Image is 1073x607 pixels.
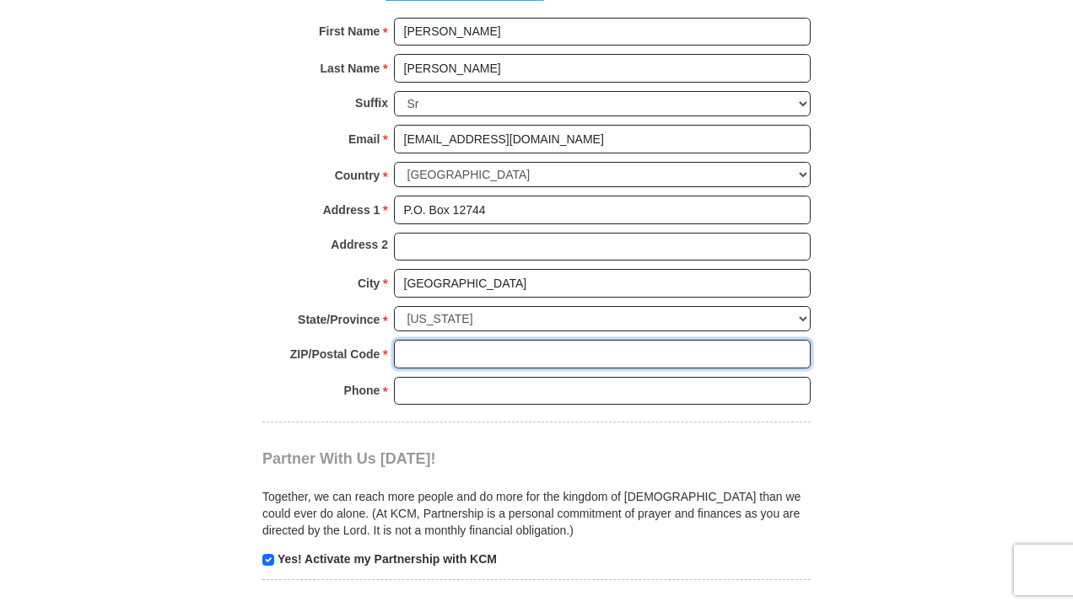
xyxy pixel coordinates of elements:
[278,552,497,566] strong: Yes! Activate my Partnership with KCM
[290,342,380,366] strong: ZIP/Postal Code
[335,164,380,187] strong: Country
[331,233,388,256] strong: Address 2
[344,379,380,402] strong: Phone
[262,488,811,539] p: Together, we can reach more people and do more for the kingdom of [DEMOGRAPHIC_DATA] than we coul...
[358,271,380,295] strong: City
[319,19,380,43] strong: First Name
[262,450,436,467] span: Partner With Us [DATE]!
[298,308,380,331] strong: State/Province
[323,198,380,222] strong: Address 1
[321,56,380,80] strong: Last Name
[348,127,380,151] strong: Email
[355,91,388,115] strong: Suffix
